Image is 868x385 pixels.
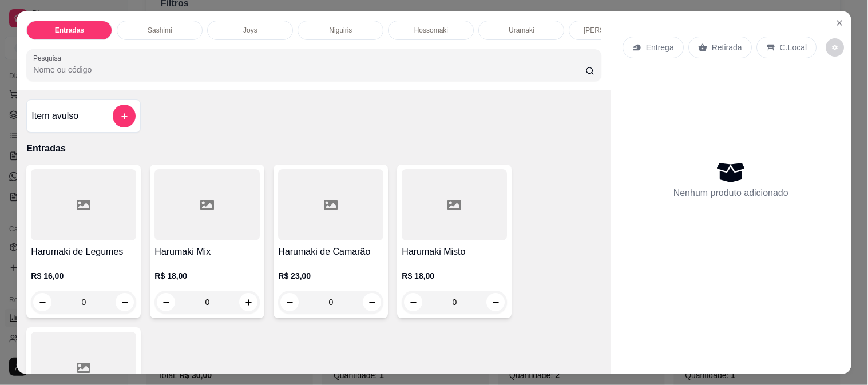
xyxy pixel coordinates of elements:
[33,293,51,311] button: decrease-product-quantity
[712,42,742,53] p: Retirada
[402,245,507,259] h4: Harumaki Misto
[243,26,257,35] p: Joys
[509,26,534,35] p: Uramaki
[33,53,65,63] label: Pesquisa
[154,270,260,282] p: R$ 18,00
[363,293,381,311] button: increase-product-quantity
[404,293,422,311] button: decrease-product-quantity
[646,42,674,53] p: Entrega
[584,26,640,35] p: [PERSON_NAME]
[148,26,172,35] p: Sashimi
[280,293,299,311] button: decrease-product-quantity
[26,142,601,155] p: Entradas
[673,186,788,200] p: Nenhum produto adicionado
[54,26,84,35] p: Entradas
[830,14,849,32] button: Close
[826,38,844,57] button: decrease-product-quantity
[33,64,585,75] input: Pesquisa
[31,245,136,259] h4: Harumaki de Legumes
[31,109,78,123] h4: Item avulso
[154,245,260,259] h4: Harumaki Mix
[116,293,134,311] button: increase-product-quantity
[329,26,352,35] p: Niguiris
[278,245,383,259] h4: Harumaki de Camarão
[402,270,507,282] p: R$ 18,00
[31,270,136,282] p: R$ 16,00
[113,105,136,127] button: add-separate-item
[239,293,257,311] button: increase-product-quantity
[278,270,383,282] p: R$ 23,00
[157,293,175,311] button: decrease-product-quantity
[780,42,807,53] p: C.Local
[414,26,448,35] p: Hossomaki
[486,293,505,311] button: increase-product-quantity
